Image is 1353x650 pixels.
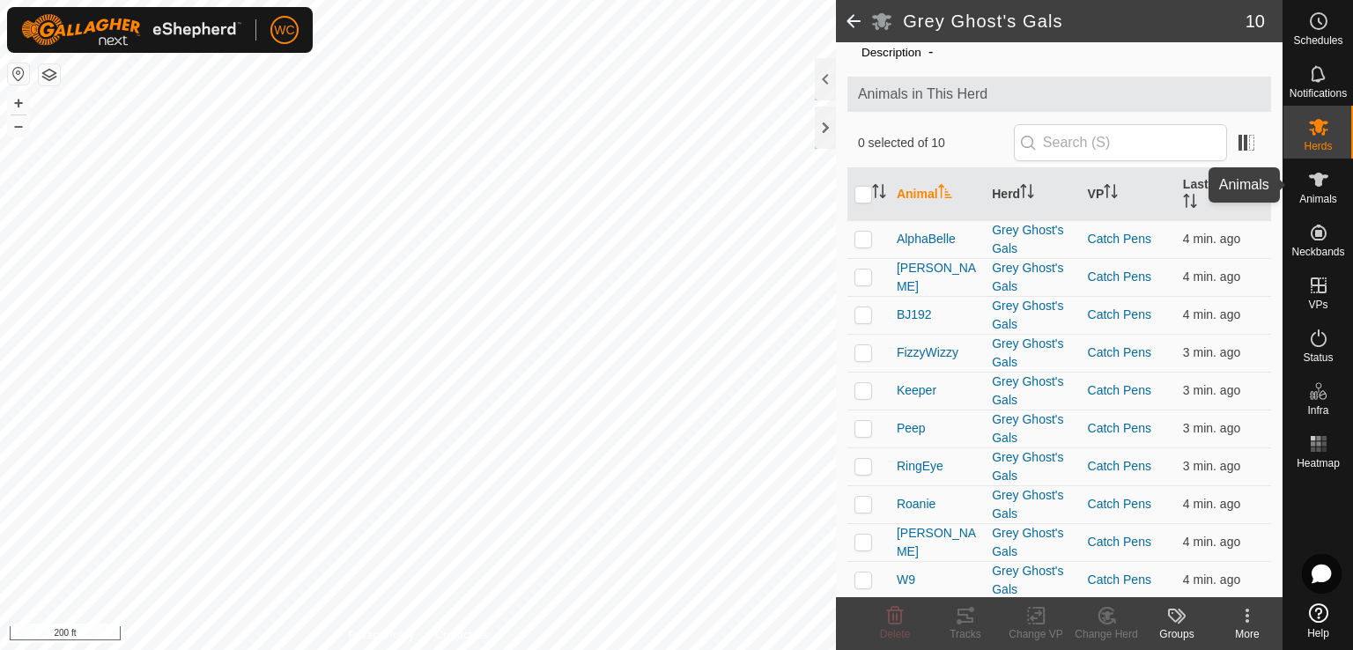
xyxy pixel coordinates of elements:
div: Grey Ghost's Gals [992,524,1073,561]
span: Schedules [1293,35,1342,46]
span: 0 selected of 10 [858,134,1014,152]
a: Catch Pens [1088,459,1151,473]
span: 10 [1246,8,1265,34]
h2: Grey Ghost's Gals [903,11,1246,32]
th: Animal [890,168,985,221]
div: Tracks [930,626,1001,642]
button: + [8,92,29,114]
div: Grey Ghost's Gals [992,297,1073,334]
label: Description [861,46,921,59]
span: [PERSON_NAME] [897,259,978,296]
div: Change Herd [1071,626,1142,642]
a: Help [1283,596,1353,646]
span: Roanie [897,495,935,513]
div: Grey Ghost's Gals [992,486,1073,523]
p-sorticon: Activate to sort [1104,187,1118,201]
img: Gallagher Logo [21,14,241,46]
p-sorticon: Activate to sort [1020,187,1034,201]
span: WC [274,21,294,40]
span: Herds [1304,141,1332,151]
div: Change VP [1001,626,1071,642]
button: Reset Map [8,63,29,85]
span: Aug 10, 2025, 10:00 AM [1183,497,1240,511]
button: Map Layers [39,64,60,85]
span: AlphaBelle [897,230,956,248]
span: Aug 10, 2025, 10:00 AM [1183,459,1240,473]
p-sorticon: Activate to sort [872,187,886,201]
span: Aug 10, 2025, 10:00 AM [1183,572,1240,587]
div: More [1212,626,1283,642]
span: Peep [897,419,926,438]
div: Grey Ghost's Gals [992,259,1073,296]
a: Catch Pens [1088,383,1151,397]
a: Catch Pens [1088,421,1151,435]
a: Catch Pens [1088,307,1151,321]
span: Neckbands [1291,247,1344,257]
span: Aug 10, 2025, 10:00 AM [1183,232,1240,246]
div: Grey Ghost's Gals [992,410,1073,447]
div: Groups [1142,626,1212,642]
span: Aug 10, 2025, 10:00 AM [1183,535,1240,549]
span: Heatmap [1297,458,1340,469]
div: Grey Ghost's Gals [992,373,1073,410]
a: Catch Pens [1088,345,1151,359]
span: Aug 10, 2025, 10:00 AM [1183,270,1240,284]
span: - [921,37,940,66]
th: Last Updated [1176,168,1271,221]
span: W9 [897,571,915,589]
span: VPs [1308,299,1327,310]
span: Aug 10, 2025, 10:00 AM [1183,383,1240,397]
a: Catch Pens [1088,572,1151,587]
span: Animals in This Herd [858,84,1261,105]
span: Animals [1299,194,1337,204]
span: Aug 10, 2025, 10:01 AM [1183,421,1240,435]
span: FizzyWizzy [897,343,958,362]
span: Notifications [1290,88,1347,99]
span: Delete [880,628,911,640]
span: Keeper [897,381,936,400]
span: Infra [1307,405,1328,416]
button: – [8,115,29,137]
th: Herd [985,168,1080,221]
th: VP [1081,168,1176,221]
span: BJ192 [897,306,932,324]
a: Catch Pens [1088,535,1151,549]
span: Status [1303,352,1333,363]
div: Grey Ghost's Gals [992,335,1073,372]
span: [PERSON_NAME] [897,524,978,561]
a: Catch Pens [1088,270,1151,284]
div: Grey Ghost's Gals [992,562,1073,599]
input: Search (S) [1014,124,1227,161]
div: Grey Ghost's Gals [992,448,1073,485]
a: Contact Us [435,627,487,643]
a: Catch Pens [1088,232,1151,246]
span: Aug 10, 2025, 10:01 AM [1183,345,1240,359]
div: Grey Ghost's Gals [992,221,1073,258]
span: RingEye [897,457,943,476]
a: Catch Pens [1088,497,1151,511]
p-sorticon: Activate to sort [1183,196,1197,211]
a: Privacy Policy [349,627,415,643]
p-sorticon: Activate to sort [938,187,952,201]
span: Help [1307,628,1329,639]
span: Aug 10, 2025, 10:00 AM [1183,307,1240,321]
